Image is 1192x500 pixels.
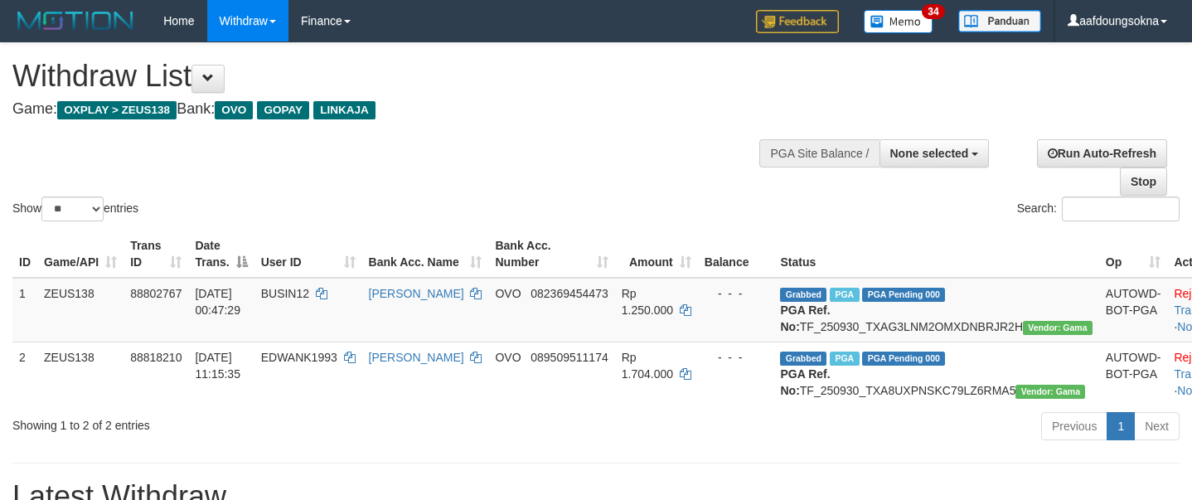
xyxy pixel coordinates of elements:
span: PGA Pending [862,288,945,302]
h1: Withdraw List [12,60,778,93]
th: Status [773,231,1098,278]
img: Feedback.jpg [756,10,839,33]
a: [PERSON_NAME] [369,287,464,300]
button: None selected [879,139,990,167]
a: Next [1134,412,1180,440]
span: Copy 082369454473 to clipboard [531,287,608,300]
span: BUSIN12 [261,287,309,300]
span: EDWANK1993 [261,351,337,364]
input: Search: [1062,197,1180,221]
span: OXPLAY > ZEUS138 [57,101,177,119]
span: GOPAY [257,101,309,119]
span: 88818210 [130,351,182,364]
div: - - - [705,285,768,302]
span: Vendor URL: https://trx31.1velocity.biz [1015,385,1085,399]
img: MOTION_logo.png [12,8,138,33]
div: Showing 1 to 2 of 2 entries [12,410,484,434]
td: AUTOWD-BOT-PGA [1099,342,1168,405]
h4: Game: Bank: [12,101,778,118]
span: Vendor URL: https://trx31.1velocity.biz [1023,321,1093,335]
div: PGA Site Balance / [759,139,879,167]
span: Marked by aafnoeunsreypich [830,352,859,366]
span: Marked by aafsreyleap [830,288,859,302]
a: [PERSON_NAME] [369,351,464,364]
th: Balance [698,231,774,278]
span: [DATE] 11:15:35 [195,351,240,381]
td: TF_250930_TXA8UXPNSKC79LZ6RMA5 [773,342,1098,405]
th: Game/API: activate to sort column ascending [37,231,124,278]
th: Date Trans.: activate to sort column descending [188,231,254,278]
span: [DATE] 00:47:29 [195,287,240,317]
th: Bank Acc. Number: activate to sort column ascending [488,231,614,278]
td: TF_250930_TXAG3LNM2OMXDNBRJR2H [773,278,1098,342]
span: PGA Pending [862,352,945,366]
span: OVO [495,351,521,364]
td: 1 [12,278,37,342]
span: Grabbed [780,352,826,366]
span: LINKAJA [313,101,376,119]
img: panduan.png [958,10,1041,32]
label: Search: [1017,197,1180,221]
th: ID [12,231,37,278]
td: 2 [12,342,37,405]
div: - - - [705,349,768,366]
th: User ID: activate to sort column ascending [254,231,362,278]
span: Rp 1.704.000 [622,351,673,381]
td: AUTOWD-BOT-PGA [1099,278,1168,342]
span: 34 [922,4,944,19]
span: 88802767 [130,287,182,300]
select: Showentries [41,197,104,221]
th: Trans ID: activate to sort column ascending [124,231,188,278]
img: Button%20Memo.svg [864,10,933,33]
a: Previous [1041,412,1107,440]
span: OVO [495,287,521,300]
span: Rp 1.250.000 [622,287,673,317]
th: Amount: activate to sort column ascending [615,231,698,278]
a: 1 [1107,412,1135,440]
th: Bank Acc. Name: activate to sort column ascending [362,231,489,278]
label: Show entries [12,197,138,221]
b: PGA Ref. No: [780,367,830,397]
a: Stop [1120,167,1167,196]
span: None selected [890,147,969,160]
td: ZEUS138 [37,278,124,342]
span: Copy 089509511174 to clipboard [531,351,608,364]
td: ZEUS138 [37,342,124,405]
th: Op: activate to sort column ascending [1099,231,1168,278]
span: OVO [215,101,253,119]
b: PGA Ref. No: [780,303,830,333]
a: Run Auto-Refresh [1037,139,1167,167]
span: Grabbed [780,288,826,302]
